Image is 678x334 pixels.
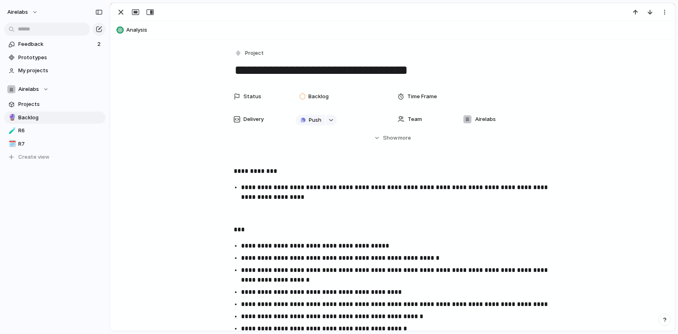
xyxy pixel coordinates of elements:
span: Show [383,134,398,142]
button: Analysis [114,24,671,37]
span: more [398,134,411,142]
button: 🧪 [7,127,15,135]
a: Projects [4,98,105,110]
button: Airelabs [4,83,105,95]
span: Team [408,115,422,123]
a: Feedback2 [4,38,105,50]
span: Airelabs [18,85,39,93]
button: Project [233,47,266,59]
a: My projects [4,65,105,77]
span: Analysis [126,26,671,34]
a: 🔮Backlog [4,112,105,124]
button: Showmore [234,131,552,145]
span: Backlog [308,93,329,101]
button: 🔮 [7,114,15,122]
button: airelabs [4,6,42,19]
div: 🗓️ [9,139,14,149]
button: Push [296,115,325,125]
span: Project [245,49,264,57]
a: 🧪R6 [4,125,105,137]
span: Projects [18,100,103,108]
span: R7 [18,140,103,148]
span: Backlog [18,114,103,122]
a: Prototypes [4,52,105,64]
span: airelabs [7,8,28,16]
span: R6 [18,127,103,135]
span: Delivery [243,115,264,123]
button: 🗓️ [7,140,15,148]
span: Prototypes [18,54,103,62]
span: 2 [97,40,102,48]
span: Airelabs [475,115,496,123]
div: 🔮 [9,113,14,122]
div: 🧪 [9,126,14,136]
button: Create view [4,151,105,163]
span: My projects [18,67,103,75]
span: Create view [18,153,50,161]
span: Time Frame [407,93,437,101]
span: Status [243,93,261,101]
a: 🗓️R7 [4,138,105,150]
span: Push [309,116,321,124]
span: Feedback [18,40,95,48]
